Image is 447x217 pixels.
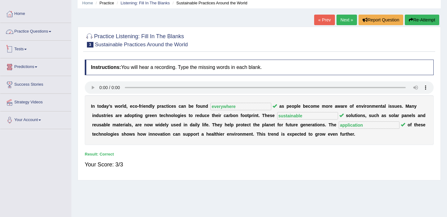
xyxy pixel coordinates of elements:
b: h [255,122,257,127]
b: r [140,104,142,109]
b: n [420,113,423,118]
b: t [247,113,249,118]
b: . [208,122,210,127]
b: e [197,113,199,118]
b: n [154,113,157,118]
b: l [230,122,231,127]
b: s [111,113,113,118]
b: n [359,104,361,109]
b: a [266,122,269,127]
b: h [225,122,228,127]
b: c [169,104,171,109]
b: t [104,113,105,118]
b: l [128,122,129,127]
b: o [135,104,138,109]
b: a [335,104,337,109]
b: c [163,113,166,118]
b: u [202,113,205,118]
b: i [356,113,358,118]
b: a [116,122,119,127]
b: f [241,113,242,118]
b: o [171,113,174,118]
b: o [118,104,121,109]
b: l [196,122,197,127]
b: p [287,104,289,109]
a: Home [0,5,71,21]
input: blank [277,112,338,120]
b: m [372,104,376,109]
b: g [300,122,303,127]
h4: You will hear a recording. Type the missing words in each blank. [85,60,434,75]
b: m [112,122,116,127]
b: a [226,113,228,118]
b: i [218,113,219,118]
b: b [230,113,233,118]
b: f [196,104,197,109]
b: d [423,113,426,118]
b: o [279,122,282,127]
b: a [125,122,128,127]
b: y [220,122,222,127]
b: r [138,122,139,127]
b: l [351,113,352,118]
b: t [355,113,356,118]
b: i [203,122,205,127]
b: l [297,104,298,109]
b: i [136,113,138,118]
b: n [360,113,363,118]
b: c [308,104,310,109]
b: y [152,104,155,109]
b: e [345,104,347,109]
b: e [191,104,194,109]
b: a [115,113,118,118]
b: o [291,104,294,109]
b: b [104,122,106,127]
b: n [146,104,148,109]
b: y [166,122,169,127]
b: l [394,113,395,118]
b: m [313,104,317,109]
b: e [409,113,412,118]
b: n [269,122,271,127]
b: l [165,122,166,127]
b: p [294,104,297,109]
b: t [253,122,255,127]
b: f [139,104,140,109]
b: n [378,104,381,109]
b: l [106,122,108,127]
a: Tests [0,41,71,56]
b: s [184,113,186,118]
b: a [382,104,385,109]
b: t [381,104,382,109]
a: Success Stories [0,76,71,92]
b: u [352,113,355,118]
b: d [127,113,129,118]
b: f [286,122,287,127]
b: f [352,104,354,109]
b: i [124,122,126,127]
b: e [397,104,400,109]
a: Home [82,1,93,5]
b: l [202,122,203,127]
b: a [161,104,164,109]
b: r [195,113,197,118]
b: c [178,104,181,109]
b: ’ [109,104,110,109]
b: e [317,104,319,109]
b: e [152,113,154,118]
b: r [228,113,230,118]
b: a [192,122,195,127]
b: , [365,113,367,118]
b: d [101,104,104,109]
b: g [140,113,143,118]
b: n [305,122,308,127]
b: o [245,113,247,118]
h2: Practice Listening: Fill In The Blanks [85,32,188,47]
b: o [310,104,313,109]
b: o [233,113,236,118]
b: e [108,122,110,127]
b: e [207,113,210,118]
a: Listening: Fill In The Blanks [120,1,170,5]
b: e [271,122,273,127]
b: , [132,122,133,127]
